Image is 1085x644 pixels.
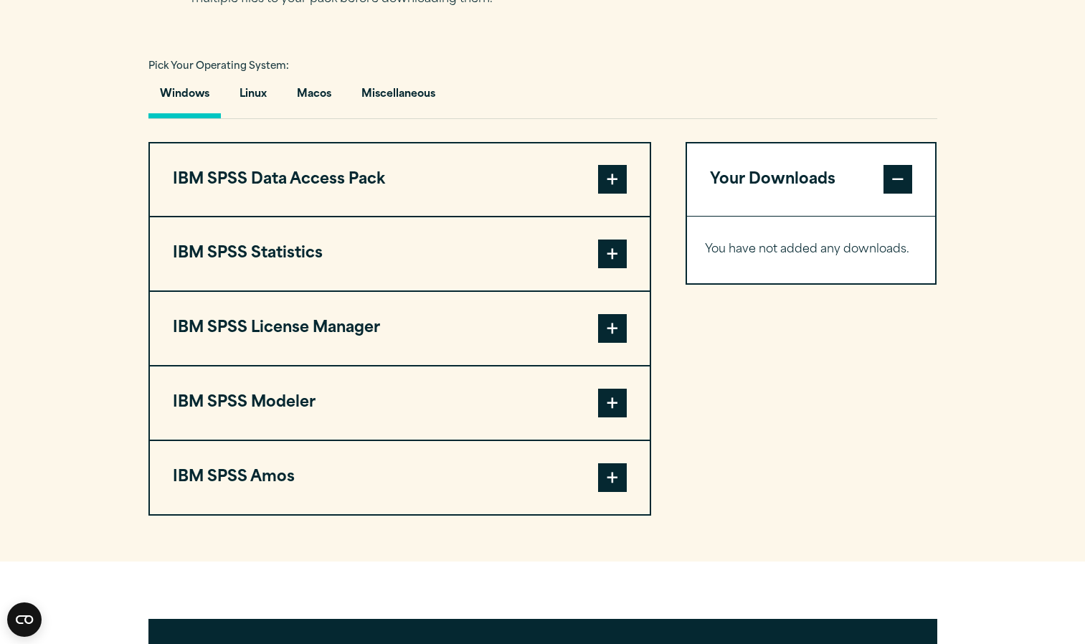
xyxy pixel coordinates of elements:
[687,216,936,283] div: Your Downloads
[150,441,650,514] button: IBM SPSS Amos
[148,62,289,71] span: Pick Your Operating System:
[150,143,650,217] button: IBM SPSS Data Access Pack
[150,366,650,440] button: IBM SPSS Modeler
[150,292,650,365] button: IBM SPSS License Manager
[285,77,343,118] button: Macos
[705,240,918,260] p: You have not added any downloads.
[148,77,221,118] button: Windows
[228,77,278,118] button: Linux
[7,602,42,637] button: Open CMP widget
[150,217,650,290] button: IBM SPSS Statistics
[350,77,447,118] button: Miscellaneous
[687,143,936,217] button: Your Downloads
